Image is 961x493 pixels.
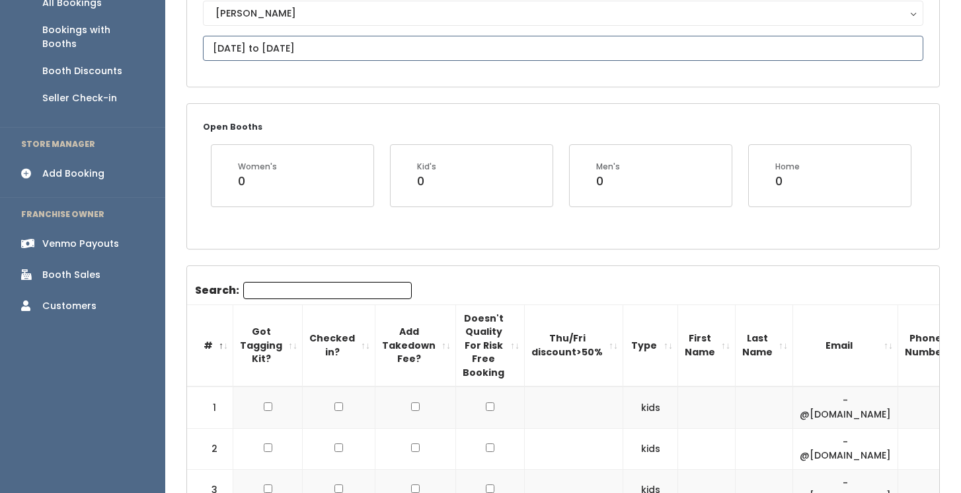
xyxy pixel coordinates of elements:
th: Add Takedown Fee?: activate to sort column ascending [375,304,456,386]
th: #: activate to sort column descending [187,304,233,386]
th: Thu/Fri discount&gt;50%: activate to sort column ascending [525,304,623,386]
th: First Name: activate to sort column ascending [678,304,736,386]
div: [PERSON_NAME] [215,6,911,21]
small: Open Booths [203,121,262,132]
td: kids [623,428,678,469]
div: Booth Discounts [42,64,122,78]
div: Venmo Payouts [42,237,119,251]
button: [PERSON_NAME] [203,1,923,26]
div: 0 [596,173,620,190]
td: -@[DOMAIN_NAME] [793,386,898,428]
div: Kid's [417,161,436,173]
div: Add Booking [42,167,104,181]
td: kids [623,386,678,428]
th: Got Tagging Kit?: activate to sort column ascending [233,304,303,386]
div: Home [775,161,800,173]
div: Women's [238,161,277,173]
input: August 23 - August 29, 2025 [203,36,923,61]
div: Bookings with Booths [42,23,144,51]
div: Booth Sales [42,268,100,282]
th: Doesn't Quality For Risk Free Booking : activate to sort column ascending [456,304,525,386]
td: 1 [187,386,233,428]
div: Men's [596,161,620,173]
th: Email: activate to sort column ascending [793,304,898,386]
div: Seller Check-in [42,91,117,105]
input: Search: [243,282,412,299]
td: -@[DOMAIN_NAME] [793,428,898,469]
th: Checked in?: activate to sort column ascending [303,304,375,386]
th: Type: activate to sort column ascending [623,304,678,386]
label: Search: [195,282,412,299]
th: Last Name: activate to sort column ascending [736,304,793,386]
div: 0 [775,173,800,190]
div: 0 [417,173,436,190]
td: 2 [187,428,233,469]
div: 0 [238,173,277,190]
div: Customers [42,299,96,313]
